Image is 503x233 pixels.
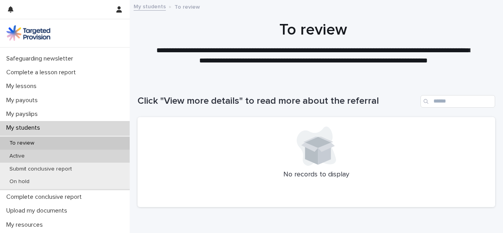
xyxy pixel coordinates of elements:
p: Complete a lesson report [3,69,82,76]
p: To review [3,140,40,147]
p: Complete conclusive report [3,193,88,201]
p: On hold [3,178,36,185]
h1: Click "View more details" to read more about the referral [138,95,417,107]
p: My payslips [3,110,44,118]
p: To review [174,2,200,11]
p: My payouts [3,97,44,104]
h1: To review [138,20,489,39]
img: M5nRWzHhSzIhMunXDL62 [6,25,50,41]
p: My students [3,124,46,132]
p: Upload my documents [3,207,73,215]
a: My students [134,2,166,11]
p: My lessons [3,83,43,90]
p: Submit conclusive report [3,166,78,172]
p: No records to display [147,171,486,179]
p: Safeguarding newsletter [3,55,79,62]
p: My resources [3,221,49,229]
p: Active [3,153,31,160]
input: Search [420,95,495,108]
